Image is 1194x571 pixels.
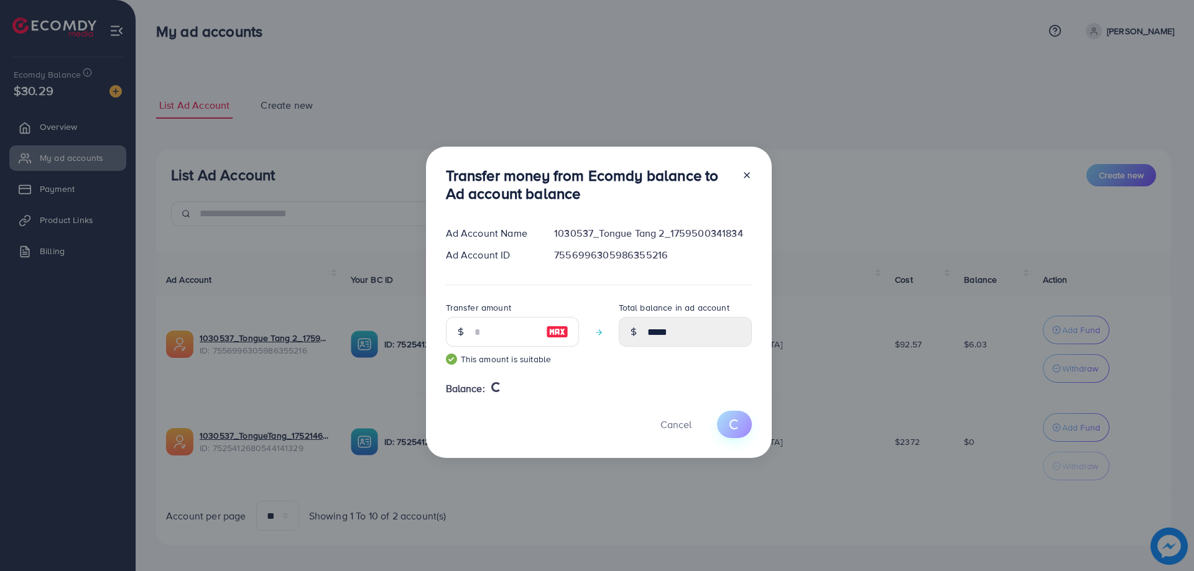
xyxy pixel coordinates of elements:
[436,248,545,262] div: Ad Account ID
[619,301,729,314] label: Total balance in ad account
[446,381,485,396] span: Balance:
[546,324,568,339] img: image
[544,248,761,262] div: 7556996305986355216
[446,353,579,365] small: This amount is suitable
[645,411,707,437] button: Cancel
[436,226,545,240] div: Ad Account Name
[446,167,732,203] h3: Transfer money from Ecomdy balance to Ad account balance
[660,418,692,431] span: Cancel
[544,226,761,240] div: 1030537_Tongue Tang 2_1759500341834
[446,354,457,365] img: guide
[446,301,511,314] label: Transfer amount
